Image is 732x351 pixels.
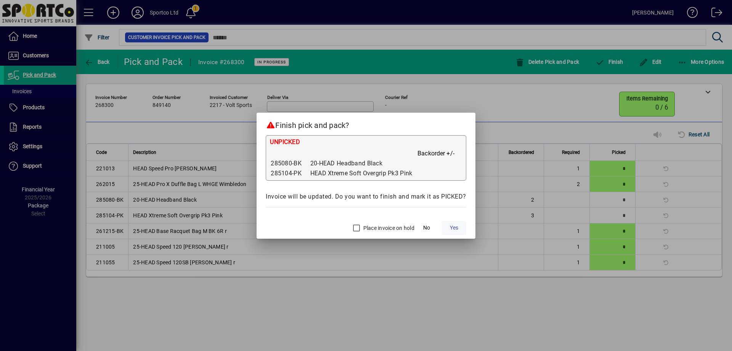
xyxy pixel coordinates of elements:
div: Invoice will be updated. Do you want to finish and mark it as PICKED? [266,192,466,201]
button: Yes [442,221,466,235]
span: Yes [450,224,458,232]
td: HEAD Xtreme Soft Overgrip Pk3 Pink [310,168,417,178]
button: No [414,221,439,235]
td: 20-HEAD Headband Black [310,159,417,168]
label: Place invoice on hold [362,224,414,232]
span: No [423,224,430,232]
td: 285080-BK [270,159,310,168]
th: Backorder +/- [417,149,462,159]
td: 285104-PK [270,168,310,178]
div: UNPICKED [270,137,462,149]
h2: Finish pick and pack? [257,113,475,135]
